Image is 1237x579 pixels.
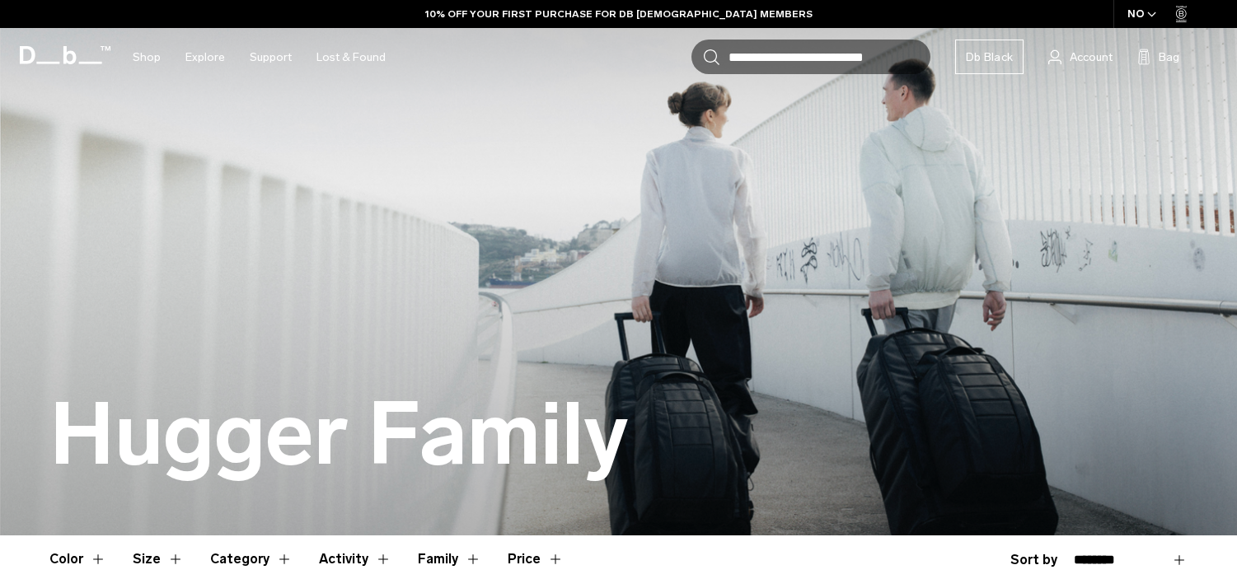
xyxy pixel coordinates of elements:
[1159,49,1179,66] span: Bag
[955,40,1024,74] a: Db Black
[1048,47,1113,67] a: Account
[250,28,292,86] a: Support
[1070,49,1113,66] span: Account
[425,7,813,21] a: 10% OFF YOUR FIRST PURCHASE FOR DB [DEMOGRAPHIC_DATA] MEMBERS
[120,28,398,86] nav: Main Navigation
[49,387,629,483] h1: Hugger Family
[133,28,161,86] a: Shop
[316,28,386,86] a: Lost & Found
[185,28,225,86] a: Explore
[1137,47,1179,67] button: Bag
